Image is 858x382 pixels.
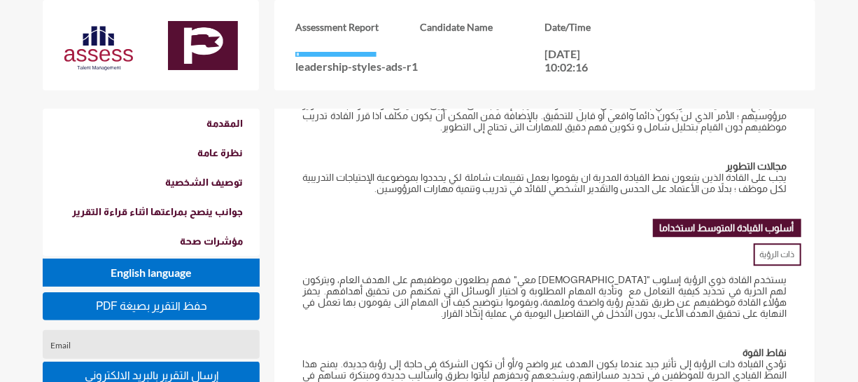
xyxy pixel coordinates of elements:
a: مؤشرات صحة [43,226,260,256]
p: قد يصبح نمط القيادة المدرِبة في بعض الأحيان مضيعة للوقت نتيجة لإحتياجه من المديرين تخصيص الوقت وا... [302,99,787,132]
h4: نقاط القوة [302,347,787,358]
p: [DATE] 10:02:16 [544,47,607,74]
button: PDF حفظ التقرير بصيغة [43,292,260,320]
button: English language [43,259,260,287]
p: ذات الرؤية [754,243,801,266]
h4: مجالات التطوير [302,161,787,172]
h3: Candidate Name [420,21,544,33]
span: إرسال التقرير بالبريد الالكتروني [85,369,218,381]
a: المقدمة [43,109,260,138]
span: PDF حفظ التقرير بصيغة [96,300,207,312]
a: جوانب ينصح بمراعتها اثناء قراءة التقرير [43,197,260,226]
img: ef328bb0-bf0d-11ec-92d2-8b8e61f41bf3_Leadership%20Styles%20Assessment%20(ADS) [168,21,238,70]
p: يستخدم القادة ذوي الرؤية إسلوب "[DEMOGRAPHIC_DATA] معي" فهم يطلعون موظفيهم على الهدف العام، ويترك... [302,274,787,319]
h3: Date/Time [544,21,669,33]
h2: أسلوب القيادة المتوسط استخداما [653,219,801,237]
img: Assess%20new%20logo-03.svg [64,24,134,73]
p: يجب على القادة الذين يتبعون نمط القيادة المدرِبة ان يقوموا بعمل تقييمات شاملة لكي يحددوا بموضوعية... [302,172,787,194]
h3: Assessment Report [295,21,420,33]
a: نظرة عامة [43,138,260,168]
a: توصيف الشخصية [43,168,260,197]
span: English language [111,266,192,279]
p: leadership-styles-ads-r1 [295,60,420,73]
